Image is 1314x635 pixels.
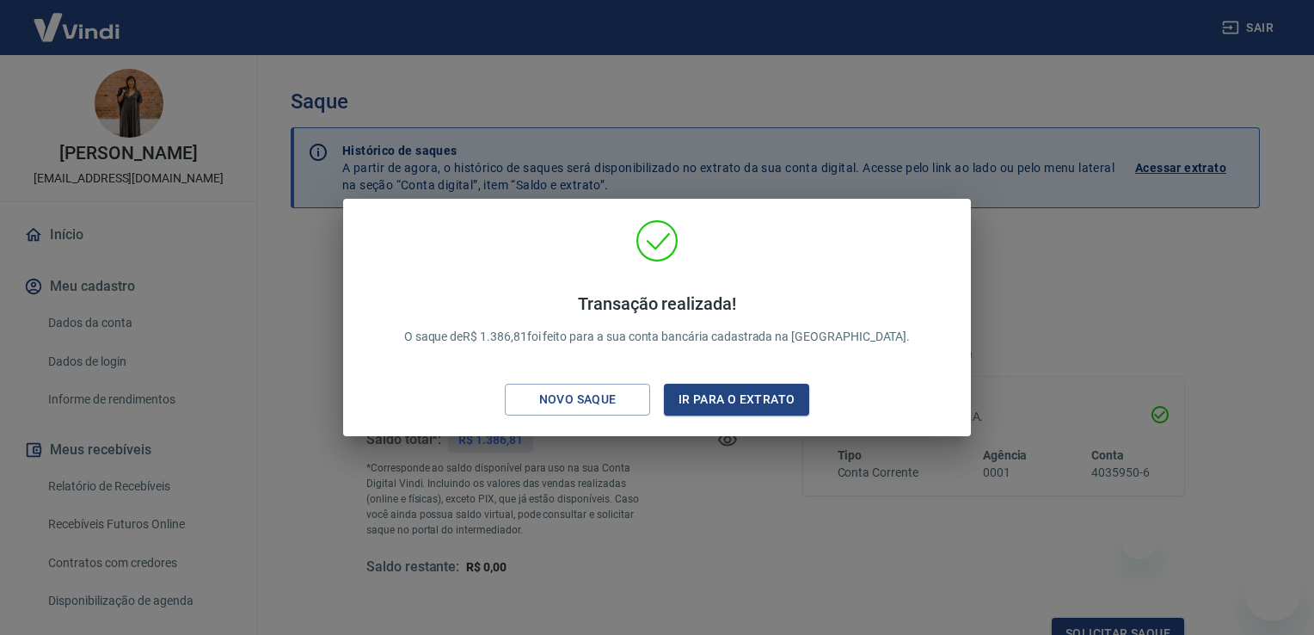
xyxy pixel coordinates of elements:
[1122,525,1157,559] iframe: Close message
[664,384,809,416] button: Ir para o extrato
[404,293,911,346] p: O saque de R$ 1.386,81 foi feito para a sua conta bancária cadastrada na [GEOGRAPHIC_DATA].
[404,293,911,314] h4: Transação realizada!
[505,384,650,416] button: Novo saque
[519,389,637,410] div: Novo saque
[1245,566,1300,621] iframe: Button to launch messaging window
